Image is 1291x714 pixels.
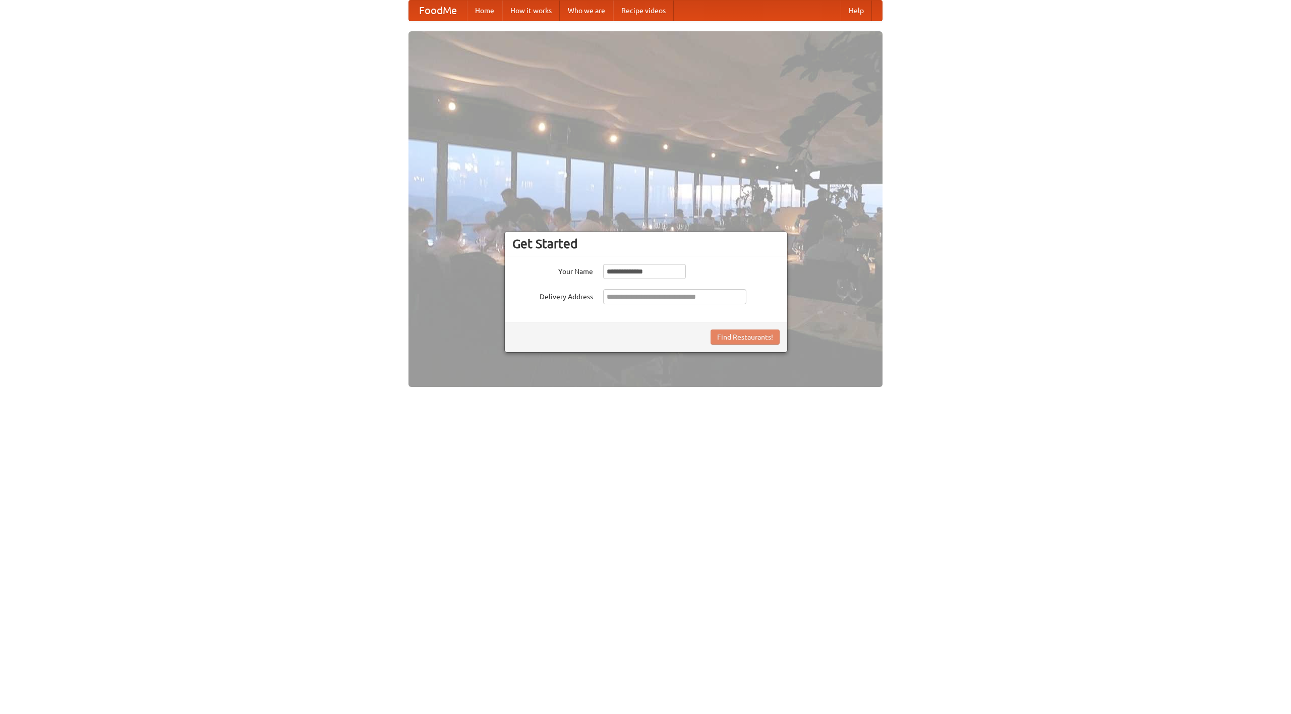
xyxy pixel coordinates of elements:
a: How it works [502,1,560,21]
a: Recipe videos [613,1,674,21]
button: Find Restaurants! [711,329,780,345]
a: Help [841,1,872,21]
a: Home [467,1,502,21]
a: Who we are [560,1,613,21]
label: Delivery Address [512,289,593,302]
h3: Get Started [512,236,780,251]
a: FoodMe [409,1,467,21]
label: Your Name [512,264,593,277]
